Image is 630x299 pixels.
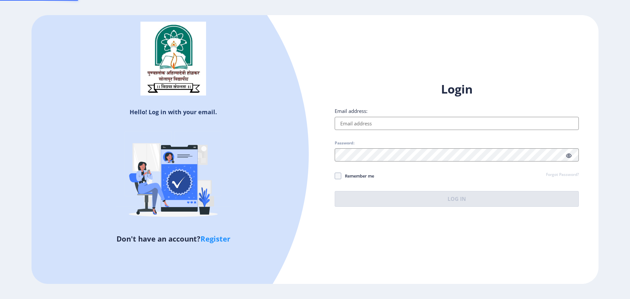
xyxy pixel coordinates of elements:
h5: Don't have an account? [36,233,310,244]
img: Verified-rafiki.svg [116,118,231,233]
button: Log In [335,191,579,207]
label: Email address: [335,108,367,114]
a: Forgot Password? [546,172,579,178]
img: sulogo.png [140,22,206,96]
span: Remember me [341,172,374,180]
input: Email address [335,117,579,130]
label: Password: [335,140,354,146]
h1: Login [335,81,579,97]
a: Register [200,234,230,244]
